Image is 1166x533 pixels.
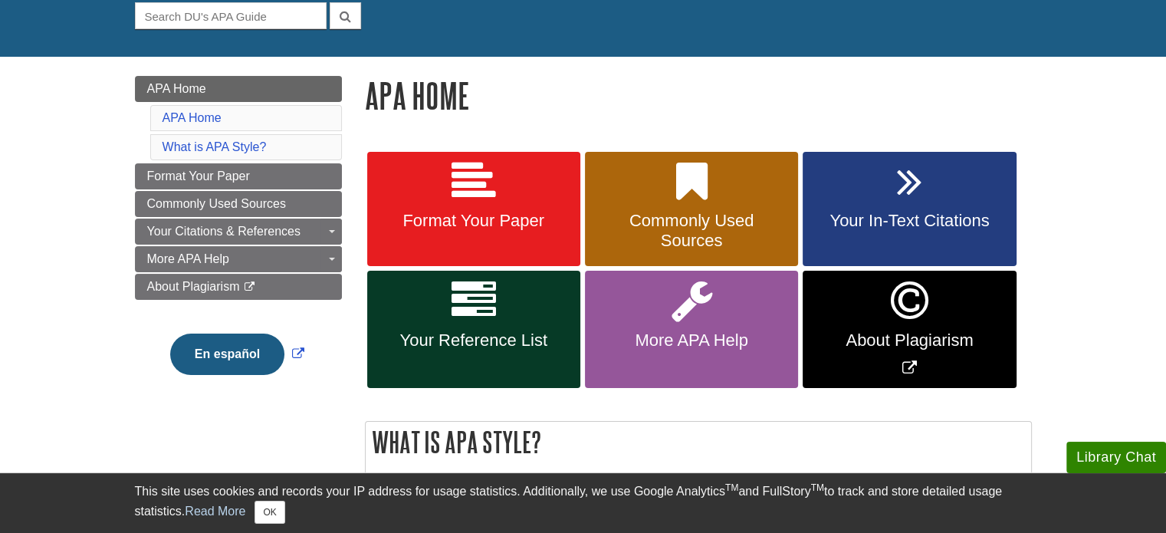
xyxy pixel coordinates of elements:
[1066,442,1166,473] button: Library Chat
[163,111,222,124] a: APA Home
[135,163,342,189] a: Format Your Paper
[243,282,256,292] i: This link opens in a new window
[135,219,342,245] a: Your Citations & References
[147,280,240,293] span: About Plagiarism
[135,76,342,401] div: Guide Page Menu
[166,347,308,360] a: Link opens in new window
[135,191,342,217] a: Commonly Used Sources
[366,422,1031,462] h2: What is APA Style?
[135,2,327,29] input: Search DU's APA Guide
[596,211,787,251] span: Commonly Used Sources
[365,76,1032,115] h1: APA Home
[185,505,245,518] a: Read More
[367,271,580,388] a: Your Reference List
[811,482,824,493] sup: TM
[585,271,798,388] a: More APA Help
[379,211,569,231] span: Format Your Paper
[255,501,284,524] button: Close
[147,82,206,95] span: APA Home
[585,152,798,267] a: Commonly Used Sources
[135,274,342,300] a: About Plagiarism
[135,76,342,102] a: APA Home
[135,482,1032,524] div: This site uses cookies and records your IP address for usage statistics. Additionally, we use Goo...
[147,252,229,265] span: More APA Help
[170,334,284,375] button: En español
[803,152,1016,267] a: Your In-Text Citations
[147,197,286,210] span: Commonly Used Sources
[147,225,301,238] span: Your Citations & References
[725,482,738,493] sup: TM
[814,211,1004,231] span: Your In-Text Citations
[803,271,1016,388] a: Link opens in new window
[379,331,569,350] span: Your Reference List
[147,169,250,183] span: Format Your Paper
[367,152,580,267] a: Format Your Paper
[596,331,787,350] span: More APA Help
[814,331,1004,350] span: About Plagiarism
[163,140,267,153] a: What is APA Style?
[135,246,342,272] a: More APA Help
